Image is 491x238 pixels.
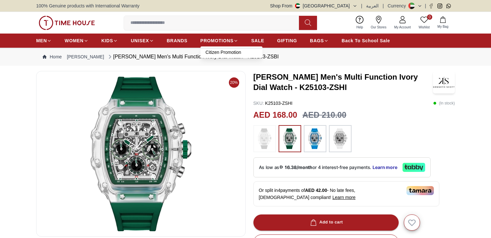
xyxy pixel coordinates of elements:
div: Currency [388,3,409,9]
div: [PERSON_NAME] Men's Multi Function Ivory Dial Watch - K25103-ZSBI [107,53,279,61]
button: Add to cart [253,214,399,231]
a: WOMEN [65,35,88,46]
span: KIDS [101,37,113,44]
img: ... [307,128,323,149]
a: GIFTING [277,35,297,46]
span: UNISEX [131,37,149,44]
a: 0Wishlist [415,15,434,31]
button: العربية [366,3,379,9]
span: | [425,3,426,9]
img: Kenneth Scott Men's Multi Function Ivory Dial Watch - K25103-ZSHI [433,71,455,94]
span: PROMOTIONS [200,37,234,44]
img: ... [39,16,95,30]
a: PROMOTIONS [200,35,239,46]
img: Kenneth Scott Men's Multi Function Ivory Dial Watch - K25103-ZSBI [42,76,240,231]
img: ... [257,128,273,149]
a: BRANDS [167,35,188,46]
button: Shop From[GEOGRAPHIC_DATA] [270,3,357,9]
button: My Bag [434,15,452,30]
span: My Account [392,25,414,30]
nav: Breadcrumb [36,48,455,66]
a: Home [43,54,62,60]
h3: AED 210.00 [302,109,346,121]
span: BAGS [310,37,324,44]
span: Wishlist [416,25,432,30]
img: United Arab Emirates [295,3,300,8]
a: Whatsapp [446,4,451,8]
a: SALE [251,35,264,46]
span: Our Stores [368,25,389,30]
span: GIFTING [277,37,297,44]
span: Learn more [332,195,356,200]
a: [PERSON_NAME] [67,54,104,60]
span: Help [354,25,366,30]
p: K25103-ZSHI [253,100,292,106]
span: My Bag [435,24,451,29]
a: KIDS [101,35,118,46]
span: WOMEN [65,37,84,44]
a: Help [353,15,367,31]
a: MEN [36,35,52,46]
img: ... [282,128,298,149]
span: BRANDS [167,37,188,44]
span: | [383,3,384,9]
h3: [PERSON_NAME] Men's Multi Function Ivory Dial Watch - K25103-ZSHI [253,72,433,93]
img: Tamara [406,186,434,195]
a: UNISEX [131,35,154,46]
a: Our Stores [367,15,390,31]
a: Citizen Promotion [206,49,257,55]
span: AED 42.00 [305,188,327,193]
a: BAGS [310,35,329,46]
span: | [361,3,363,9]
div: Add to cart [309,219,343,226]
h2: AED 168.00 [253,109,297,121]
span: 0 [427,15,432,20]
span: SALE [251,37,264,44]
p: ( In stock ) [433,100,455,106]
span: SKU : [253,101,264,106]
img: ... [332,128,348,149]
span: 100% Genuine products with International Warranty [36,3,139,9]
a: Instagram [437,4,442,8]
a: Back To School Sale [342,35,390,46]
a: Facebook [429,4,434,8]
span: 20% [229,77,239,88]
span: Back To School Sale [342,37,390,44]
span: MEN [36,37,47,44]
div: Or split in 4 payments of - No late fees, [DEMOGRAPHIC_DATA] compliant! [253,181,439,206]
